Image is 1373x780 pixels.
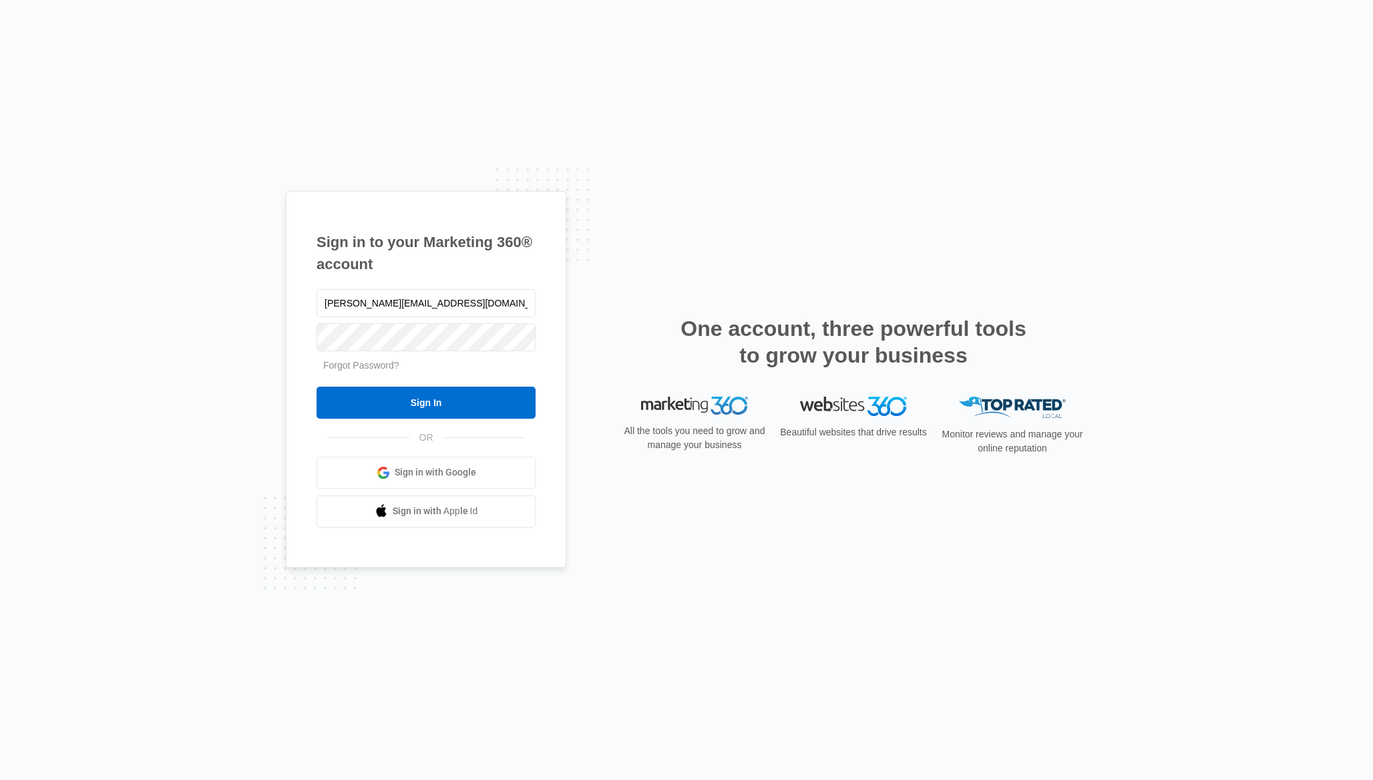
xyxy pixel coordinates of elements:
[317,457,536,489] a: Sign in with Google
[317,231,536,275] h1: Sign in to your Marketing 360® account
[410,431,443,445] span: OR
[676,315,1030,369] h2: One account, three powerful tools to grow your business
[779,425,928,439] p: Beautiful websites that drive results
[317,289,536,317] input: Email
[620,424,769,452] p: All the tools you need to grow and manage your business
[317,496,536,528] a: Sign in with Apple Id
[317,387,536,419] input: Sign In
[938,427,1087,455] p: Monitor reviews and manage your online reputation
[393,504,478,518] span: Sign in with Apple Id
[395,465,476,479] span: Sign in with Google
[800,397,907,416] img: Websites 360
[641,397,748,415] img: Marketing 360
[323,360,399,371] a: Forgot Password?
[959,397,1066,419] img: Top Rated Local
